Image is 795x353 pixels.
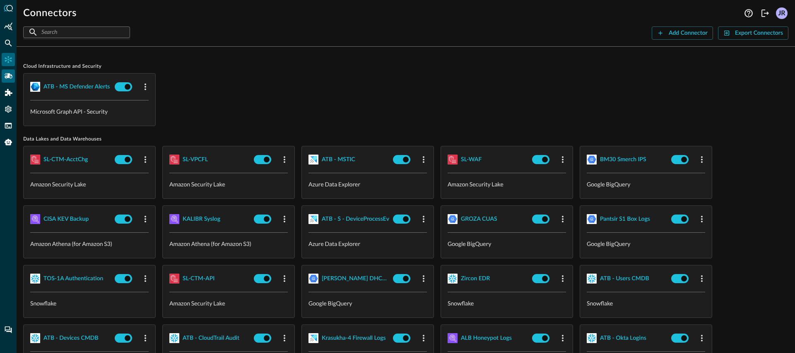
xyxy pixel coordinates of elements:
div: ATB - Users CMDB [600,274,649,284]
div: Connectors [2,53,15,66]
div: Summary Insights [2,20,15,33]
div: ALB Honeypot Logs [461,333,512,343]
p: Snowflake [448,299,566,308]
p: Amazon Athena (for Amazon S3) [169,239,288,248]
div: ATB - Devices CMDB [43,333,99,343]
div: SL-WAF [461,155,482,165]
p: Google BigQuery [308,299,427,308]
img: AWSSecurityLake.svg [169,155,179,165]
p: Azure Data Explorer [308,239,427,248]
div: FSQL [2,119,15,132]
img: AzureDataExplorer.svg [308,155,318,165]
img: MicrosoftGraph.svg [30,82,40,92]
img: Snowflake.svg [587,274,597,284]
img: GoogleBigQuery.svg [587,214,597,224]
button: Zircon EDR [448,272,529,285]
p: Google BigQuery [587,239,705,248]
img: AWSAthena.svg [169,214,179,224]
p: Microsoft Graph API - Security [30,107,149,116]
img: AWSAthena.svg [448,333,458,343]
img: AzureDataExplorer.svg [308,214,318,224]
div: ATB - S - DeviceProcessEv [322,214,389,224]
p: Amazon Security Lake [30,180,149,188]
div: ATB - MSTIC [322,155,355,165]
div: ATB - CloudTrail Audit [183,333,239,343]
div: SL-VPCFL [183,155,208,165]
div: Federated Search [2,36,15,50]
p: Azure Data Explorer [308,180,427,188]
div: ATB - MS Defender Alerts [43,82,110,92]
button: Export Connectors [718,26,788,40]
img: AWSSecurityLake.svg [169,274,179,284]
p: Snowflake [587,299,705,308]
div: BM30 Smerch IPS [600,155,646,165]
h1: Connectors [23,7,77,20]
p: Amazon Security Lake [169,299,288,308]
button: ATB - CloudTrail Audit [169,332,251,345]
button: Logout [759,7,772,20]
img: AWSSecurityLake.svg [448,155,458,165]
img: AzureDataExplorer.svg [308,333,318,343]
span: Cloud Infrastructure and Security [23,63,788,70]
div: SL-CTM-API [183,274,214,284]
div: SL-CTM-AcctChg [43,155,88,165]
img: Snowflake.svg [169,333,179,343]
button: ALB Honeypot Logs [448,332,529,345]
div: Pantsir S1 Box Logs [600,214,650,224]
button: [PERSON_NAME] DHCP Logs [308,272,390,285]
button: SL-CTM-AcctChg [30,153,111,166]
div: ATB - Okta Logins [600,333,646,343]
div: JR [776,7,788,19]
p: Amazon Security Lake [169,180,288,188]
div: [PERSON_NAME] DHCP Logs [322,274,390,284]
div: Settings [2,103,15,116]
div: Chat [2,323,15,336]
button: SL-CTM-API [169,272,251,285]
div: TOS-1A Authentication [43,274,103,284]
div: Addons [2,86,15,99]
img: Snowflake.svg [587,333,597,343]
button: BM30 Smerch IPS [587,153,668,166]
button: SL-VPCFL [169,153,251,166]
div: GROZA CUAS [461,214,497,224]
button: Help [742,7,755,20]
p: Google BigQuery [448,239,566,248]
button: ATB - Devices CMDB [30,332,111,345]
div: Krasukha-4 Firewall Logs [322,333,386,343]
p: Snowflake [30,299,149,308]
button: SL-WAF [448,153,529,166]
button: TOS-1A Authentication [30,272,111,285]
div: Zircon EDR [461,274,490,284]
button: Add Connector [652,26,713,40]
p: Amazon Athena (for Amazon S3) [30,239,149,248]
input: Search [41,24,111,40]
button: Krasukha-4 Firewall Logs [308,332,390,345]
button: ATB - Users CMDB [587,272,668,285]
p: Amazon Security Lake [448,180,566,188]
img: GoogleBigQuery.svg [587,155,597,165]
button: ATB - S - DeviceProcessEv [308,212,390,226]
img: GoogleBigQuery.svg [448,214,458,224]
img: AWSAthena.svg [30,214,40,224]
img: GoogleBigQuery.svg [308,274,318,284]
button: KALIBR Syslog [169,212,251,226]
span: Data Lakes and Data Warehouses [23,136,788,143]
div: KALIBR Syslog [183,214,220,224]
p: Google BigQuery [587,180,705,188]
button: GROZA CUAS [448,212,529,226]
button: Pantsir S1 Box Logs [587,212,668,226]
button: CISA KEV Backup [30,212,111,226]
div: Pipelines [2,69,15,83]
button: ATB - MSTIC [308,153,390,166]
img: Snowflake.svg [30,333,40,343]
button: ATB - Okta Logins [587,332,668,345]
button: ATB - MS Defender Alerts [30,80,111,93]
div: CISA KEV Backup [43,214,89,224]
img: Snowflake.svg [448,274,458,284]
img: Snowflake.svg [30,274,40,284]
img: AWSSecurityLake.svg [30,155,40,165]
div: Query Agent [2,136,15,149]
